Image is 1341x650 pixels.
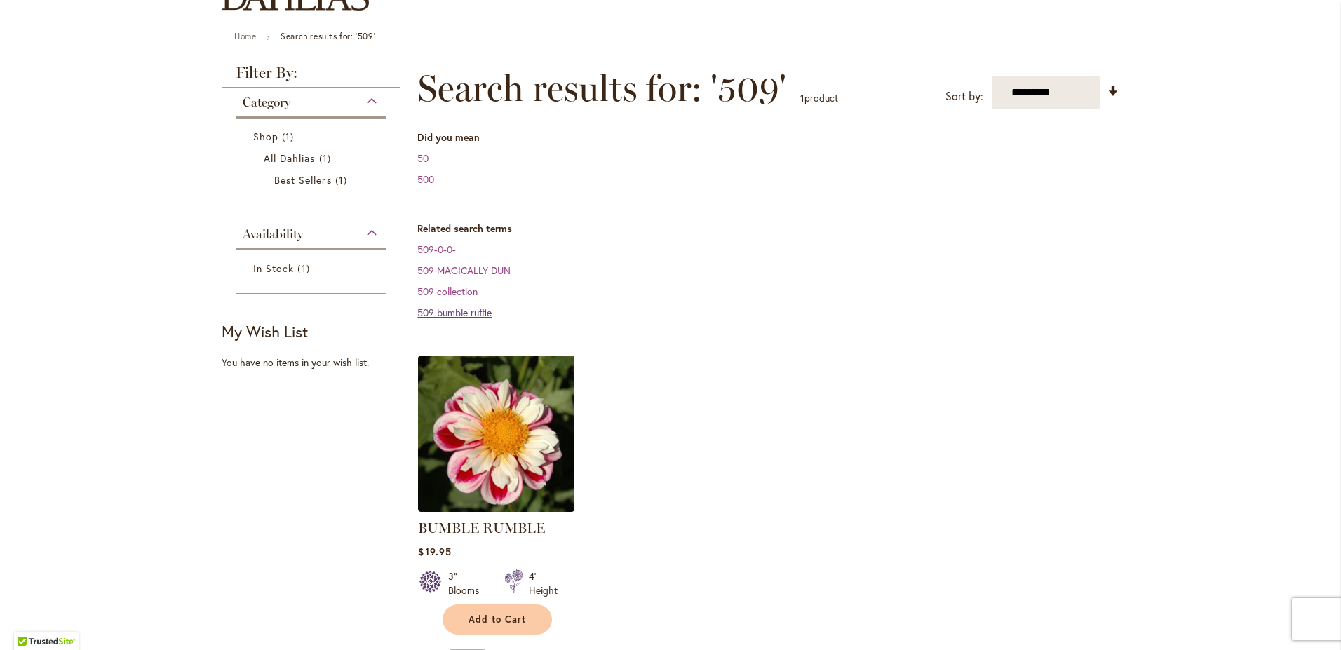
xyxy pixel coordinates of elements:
[253,130,278,143] span: Shop
[243,226,303,242] span: Availability
[319,151,335,165] span: 1
[11,600,50,639] iframe: Launch Accessibility Center
[448,569,487,597] div: 3" Blooms
[529,569,558,597] div: 4' Height
[945,83,983,109] label: Sort by:
[417,306,492,319] a: 509 bumble ruffle
[417,222,1119,236] dt: Related search terms
[800,91,804,104] span: 1
[418,356,574,512] img: BUMBLE RUMBLE
[222,321,308,341] strong: My Wish List
[297,261,313,276] span: 1
[417,130,1119,144] dt: Did you mean
[253,262,294,275] span: In Stock
[469,614,526,625] span: Add to Cart
[282,129,297,144] span: 1
[281,31,375,41] strong: Search results for: '509'
[253,261,372,276] a: In Stock 1
[417,285,478,298] a: 509 collection
[222,65,400,88] strong: Filter By:
[274,173,332,187] span: Best Sellers
[274,172,351,187] a: Best Sellers
[243,95,290,110] span: Category
[417,264,511,277] a: 509 MAGICALLY DUN
[222,356,409,370] div: You have no items in your wish list.
[418,501,574,515] a: BUMBLE RUMBLE
[417,243,456,256] a: 509-0-0-
[800,87,838,109] p: product
[234,31,256,41] a: Home
[417,172,434,186] a: 500
[418,520,545,536] a: BUMBLE RUMBLE
[417,67,786,109] span: Search results for: '509'
[417,151,429,165] a: 50
[443,604,552,635] button: Add to Cart
[264,151,361,165] a: All Dahlias
[335,172,351,187] span: 1
[418,545,451,558] span: $19.95
[253,129,372,144] a: Shop
[264,151,316,165] span: All Dahlias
